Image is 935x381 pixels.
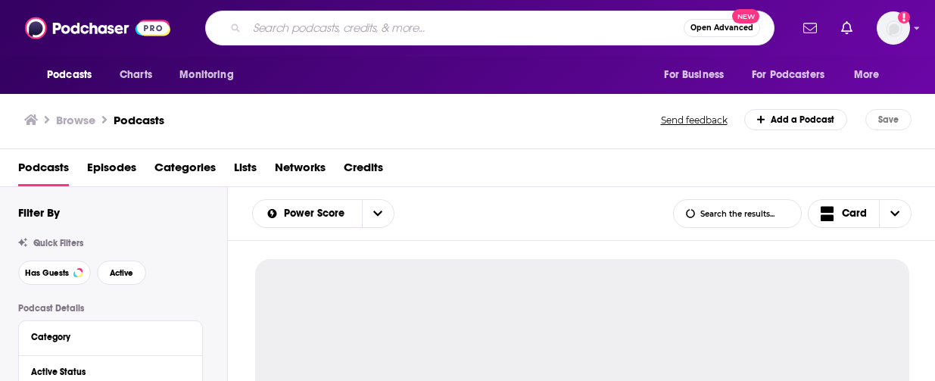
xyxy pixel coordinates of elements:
button: Active [97,261,146,285]
a: Categories [154,155,216,186]
a: Lists [234,155,257,186]
a: Add a Podcast [744,109,848,130]
button: Save [865,109,912,130]
button: Show profile menu [877,11,910,45]
span: Open Advanced [690,24,753,32]
span: Has Guests [25,269,69,277]
button: open menu [362,200,394,227]
a: Credits [344,155,383,186]
button: open menu [169,61,253,89]
span: For Business [664,64,724,86]
img: Podchaser - Follow, Share and Rate Podcasts [25,14,170,42]
span: Active [110,269,133,277]
button: Active Status [31,362,190,381]
h3: Browse [56,113,95,127]
a: Charts [110,61,161,89]
button: open menu [843,61,899,89]
span: New [732,9,759,23]
a: Networks [275,155,326,186]
span: Logged in as aweed [877,11,910,45]
span: Podcasts [47,64,92,86]
button: Send feedback [656,114,732,126]
p: Podcast Details [18,303,203,314]
span: Monitoring [179,64,233,86]
span: Quick Filters [33,238,83,248]
a: Show notifications dropdown [797,15,823,41]
h2: Choose List sort [252,199,394,228]
span: Card [842,208,867,219]
input: Search podcasts, credits, & more... [247,16,684,40]
button: open menu [253,208,362,219]
a: Show notifications dropdown [835,15,859,41]
span: Charts [120,64,152,86]
h2: Filter By [18,205,60,220]
button: open menu [653,61,743,89]
div: Category [31,332,180,342]
div: Active Status [31,367,180,377]
a: Episodes [87,155,136,186]
button: Has Guests [18,261,91,285]
img: User Profile [877,11,910,45]
button: open menu [742,61,846,89]
button: Category [31,327,190,346]
span: For Podcasters [752,64,824,86]
span: Power Score [284,208,350,219]
button: open menu [36,61,111,89]
button: Choose View [808,199,912,228]
a: Podcasts [18,155,69,186]
div: Search podcasts, credits, & more... [205,11,774,45]
span: More [854,64,880,86]
svg: Add a profile image [898,11,910,23]
a: Podcasts [114,113,164,127]
button: Open AdvancedNew [684,19,760,37]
